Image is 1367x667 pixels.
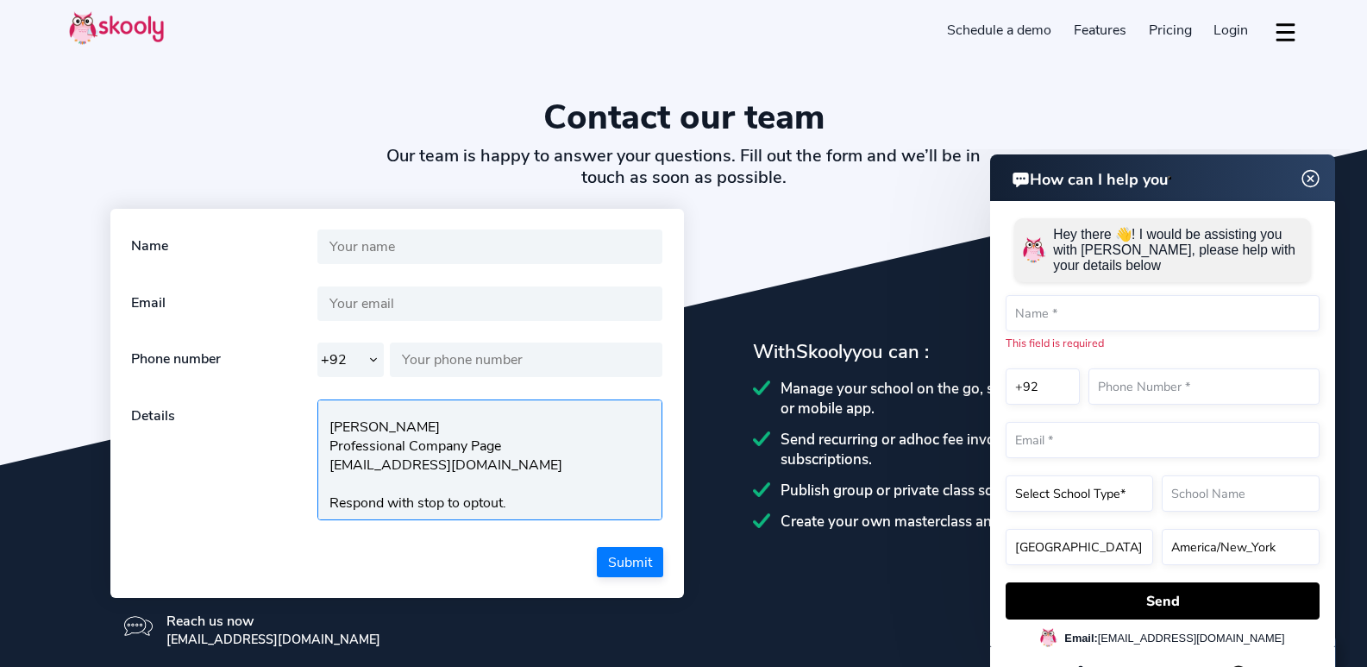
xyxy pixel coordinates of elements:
button: Submit [597,547,663,577]
div: Reach us now [166,612,380,631]
div: Details [131,400,317,525]
h2: Our team is happy to answer your questions. Fill out the form and we’ll be in touch as soon as po... [376,145,991,188]
input: Your name [317,230,663,264]
div: Manage your school on the go, send announcements via email or mobile app. [753,379,1257,418]
a: Features [1063,16,1138,44]
img: icon-message [124,612,153,640]
input: Your phone number [390,343,663,377]
a: Schedule a demo [937,16,1063,44]
img: Skooly [69,11,164,45]
div: With you can : [753,339,1257,365]
input: Your email [317,286,663,321]
div: Name [131,230,317,264]
a: Login [1202,16,1259,44]
span: Skooly [796,339,852,365]
a: Pricing [1138,16,1203,44]
span: Pricing [1149,21,1192,40]
h1: Contact our team [69,97,1298,138]
div: [EMAIL_ADDRESS][DOMAIN_NAME] [166,631,380,648]
div: Phone number [131,343,317,377]
div: Send recurring or adhoc fee invoices, create memberships or subscriptions. [753,430,1257,469]
div: Publish group or private class schedules. [753,481,1257,500]
div: Create your own masterclass and sell your course online. [753,512,1257,532]
span: Login [1213,21,1248,40]
div: Email [131,286,317,321]
button: dropdown menu [1273,12,1298,52]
